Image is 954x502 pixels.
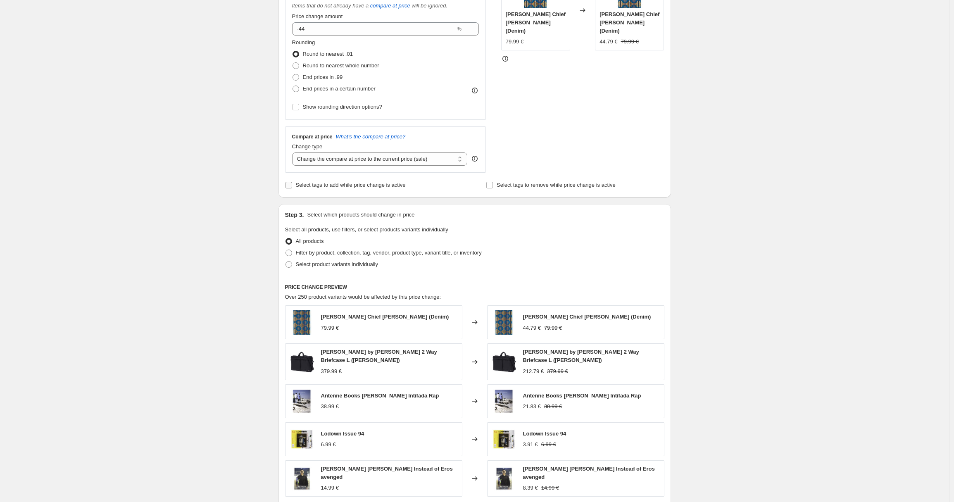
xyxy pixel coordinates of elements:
span: Round to nearest .01 [303,51,353,57]
div: 6.99 € [321,440,336,449]
img: lodown-issue-94-789392_80x.jpg [492,427,516,452]
span: Rounding [292,39,315,45]
span: [PERSON_NAME] by [PERSON_NAME] 2 Way Briefcase L ([PERSON_NAME]) [321,349,437,363]
p: Select which products should change in price [307,211,414,219]
img: lodown-issue-94-789392_80x.jpg [290,427,314,452]
span: % [457,26,462,32]
strike: 38.99 € [544,402,562,411]
img: antenne-books-pierre-merimee-intifada-rap_80x.jpg [290,389,314,414]
span: [PERSON_NAME] [PERSON_NAME] Instead of Eros avenged [523,466,655,480]
div: 44.79 € [600,38,617,46]
span: Lodown Issue 94 [523,431,566,437]
div: 21.83 € [523,402,541,411]
i: will be ignored. [412,2,447,9]
h3: Compare at price [292,133,333,140]
span: All products [296,238,324,244]
input: -20 [292,22,455,36]
span: Show rounding direction options? [303,104,382,110]
span: [PERSON_NAME] Chief [PERSON_NAME] (Denim) [506,11,566,34]
span: Round to nearest whole number [303,62,379,69]
h6: PRICE CHANGE PREVIEW [285,284,664,290]
div: 79.99 € [506,38,523,46]
span: [PERSON_NAME] Chief [PERSON_NAME] (Denim) [321,314,449,320]
span: End prices in .99 [303,74,343,80]
span: Select all products, use filters, or select products variants individually [285,226,448,233]
span: Price change amount [292,13,343,19]
img: porter-by-yoshida-tanker-2-way-briefcase-l-schwarz-889649_80x.jpg [492,350,516,374]
div: 3.91 € [523,440,538,449]
span: Select product variants individually [296,261,378,267]
strike: 14.99 € [541,484,559,492]
span: End prices in a certain number [303,86,376,92]
strike: 79.99 € [544,324,562,332]
div: 14.99 € [321,484,339,492]
strike: 6.99 € [541,440,556,449]
span: Lodown Issue 94 [321,431,364,437]
strike: 79.99 € [621,38,639,46]
img: pendleton-chief-joseph-spa-towel-denim-611368_80x.jpg [492,310,516,335]
div: 79.99 € [321,324,339,332]
div: help [471,155,479,163]
span: Antenne Books [PERSON_NAME] Intifada Rap [523,393,641,399]
button: compare at price [370,2,410,9]
img: pendleton-chief-joseph-spa-towel-denim-611368_80x.jpg [290,310,314,335]
span: Select tags to remove while price change is active [497,182,616,188]
img: nieves-mark-gonzales-instead-of-eros-avenged-121914_80x.jpg [492,466,516,491]
span: [PERSON_NAME] by [PERSON_NAME] 2 Way Briefcase L ([PERSON_NAME]) [523,349,639,363]
div: 44.79 € [523,324,541,332]
img: nieves-mark-gonzales-instead-of-eros-avenged-121914_80x.jpg [290,466,314,491]
img: antenne-books-pierre-merimee-intifada-rap_80x.jpg [492,389,516,414]
div: 38.99 € [321,402,339,411]
span: [PERSON_NAME] [PERSON_NAME] Instead of Eros avenged [321,466,453,480]
span: Antenne Books [PERSON_NAME] Intifada Rap [321,393,439,399]
button: What's the compare at price? [336,133,406,140]
span: Filter by product, collection, tag, vendor, product type, variant title, or inventory [296,250,482,256]
div: 212.79 € [523,367,544,376]
span: Select tags to add while price change is active [296,182,406,188]
span: Change type [292,143,323,150]
span: [PERSON_NAME] Chief [PERSON_NAME] (Denim) [523,314,651,320]
h2: Step 3. [285,211,304,219]
div: 8.39 € [523,484,538,492]
span: Over 250 product variants would be affected by this price change: [285,294,441,300]
img: porter-by-yoshida-tanker-2-way-briefcase-l-schwarz-889649_80x.jpg [290,350,314,374]
div: 379.99 € [321,367,342,376]
span: [PERSON_NAME] Chief [PERSON_NAME] (Denim) [600,11,659,34]
strike: 379.99 € [547,367,568,376]
i: Items that do not already have a [292,2,369,9]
